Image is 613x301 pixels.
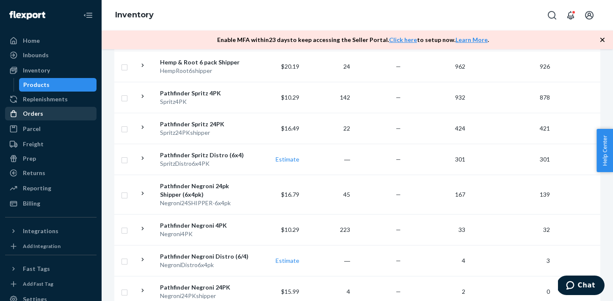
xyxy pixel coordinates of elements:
td: 45 [303,175,353,214]
span: 301 [536,156,553,163]
a: Home [5,34,97,47]
span: 0 [543,288,553,295]
span: — [396,63,401,70]
a: Orders [5,107,97,120]
a: Add Fast Tag [5,279,97,289]
span: 33 [455,226,469,233]
div: Pathfinder Spritz Distro (6x4) [160,151,249,159]
span: $10.29 [281,94,299,101]
span: 962 [452,63,469,70]
div: Pathfinder Spritz 4PK [160,89,249,98]
button: Close Navigation [80,7,97,24]
div: Spritz4PK [160,98,249,106]
div: Freight [23,140,44,148]
div: Pathfinder Negroni 24PK [160,283,249,292]
td: ― [303,144,353,175]
div: Add Fast Tag [23,280,53,287]
div: Add Integration [23,242,61,250]
div: Parcel [23,125,41,133]
td: 22 [303,113,353,144]
div: Pathfinder Spritz 24PK [160,120,249,128]
span: 139 [536,191,553,198]
a: Inbounds [5,48,97,62]
a: Estimate [276,156,299,163]
div: Spritz24PKshipper [160,128,249,137]
span: 2 [458,288,469,295]
span: — [396,191,401,198]
a: Reporting [5,181,97,195]
p: Enable MFA within 23 days to keep accessing the Seller Portal. to setup now. . [217,36,489,44]
span: 301 [452,156,469,163]
button: Fast Tags [5,262,97,276]
div: Orders [23,109,43,118]
td: 223 [303,214,353,245]
span: — [396,257,401,264]
div: Billing [23,199,40,208]
a: Add Integration [5,241,97,251]
div: Pathfinder Negroni 24pk Shipper (6x4pk) [160,182,249,199]
a: Freight [5,137,97,151]
span: 878 [536,94,553,101]
a: Products [19,78,97,92]
a: Learn More [456,36,488,43]
button: Integrations [5,224,97,238]
div: Reporting [23,184,51,192]
span: 4 [458,257,469,264]
span: — [396,226,401,233]
td: ― [303,245,353,276]
img: Flexport logo [9,11,45,20]
span: 167 [452,191,469,198]
div: Prep [23,154,36,163]
span: 3 [543,257,553,264]
a: Parcel [5,122,97,136]
span: $10.29 [281,226,299,233]
span: — [396,94,401,101]
div: HempRoot6shipper [160,67,249,75]
span: $15.99 [281,288,299,295]
div: Pathfinder Negroni Distro (6/4) [160,252,249,261]
a: Inventory [115,10,154,20]
span: — [396,288,401,295]
div: Pathfinder Negroni 4PK [160,221,249,230]
div: Home [23,36,40,45]
div: Integrations [23,227,58,235]
div: Negroni4PK [160,230,249,238]
div: Negroni24PKshipper [160,292,249,300]
span: 932 [452,94,469,101]
span: 424 [452,125,469,132]
div: Hemp & Root 6 pack Shipper [160,58,249,67]
span: 421 [536,125,553,132]
span: $16.79 [281,191,299,198]
div: Replenishments [23,95,68,103]
iframe: Opens a widget where you can chat to one of our agents [558,276,605,297]
span: $20.19 [281,63,299,70]
a: Billing [5,197,97,210]
div: Returns [23,169,45,177]
td: 24 [303,51,353,82]
a: Prep [5,152,97,165]
button: Help Center [596,129,613,172]
div: Negroni24SHIPPER-6x4pk [160,199,249,207]
div: NegroniDistro6x4pk [160,261,249,269]
div: Fast Tags [23,265,50,273]
div: SpritzDistro6x4PK [160,159,249,168]
a: Click here [389,36,417,43]
span: 926 [536,63,553,70]
span: — [396,156,401,163]
button: Open Search Box [544,7,561,24]
a: Inventory [5,64,97,77]
a: Estimate [276,257,299,264]
div: Products [23,81,50,89]
td: 142 [303,82,353,113]
div: Inbounds [23,51,49,59]
a: Returns [5,166,97,180]
a: Replenishments [5,92,97,106]
button: Open notifications [562,7,579,24]
span: — [396,125,401,132]
ol: breadcrumbs [108,3,160,28]
span: 32 [540,226,553,233]
span: $16.49 [281,125,299,132]
div: Inventory [23,66,50,75]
